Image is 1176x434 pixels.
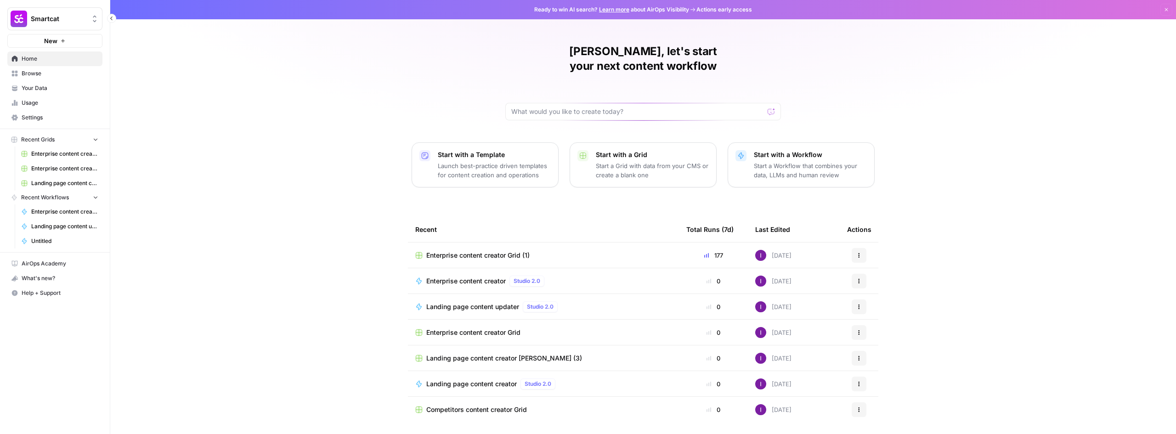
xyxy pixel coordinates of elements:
span: Landing page content updater [31,222,98,231]
div: 177 [686,251,741,260]
a: Home [7,51,102,66]
span: Enterprise content creator Grid [426,328,520,337]
button: New [7,34,102,48]
div: 0 [686,302,741,311]
div: 0 [686,276,741,286]
div: Total Runs (7d) [686,217,734,242]
img: Smartcat Logo [11,11,27,27]
span: Ready to win AI search? about AirOps Visibility [534,6,689,14]
button: Start with a GridStart a Grid with data from your CMS or create a blank one [570,142,717,187]
span: Browse [22,69,98,78]
button: Help + Support [7,286,102,300]
a: Enterprise content creator [17,204,102,219]
img: rttthfqagq9o9phgx6vgk6kzmwrp [755,301,766,312]
div: What's new? [8,271,102,285]
span: Actions early access [696,6,752,14]
img: rttthfqagq9o9phgx6vgk6kzmwrp [755,378,766,389]
p: Start with a Template [438,150,551,159]
img: rttthfqagq9o9phgx6vgk6kzmwrp [755,404,766,415]
a: Your Data [7,81,102,96]
span: Untitled [31,237,98,245]
button: Recent Grids [7,133,102,147]
p: Start with a Grid [596,150,709,159]
p: Launch best-practice driven templates for content creation and operations [438,161,551,180]
span: Settings [22,113,98,122]
h1: [PERSON_NAME], let's start your next content workflow [505,44,781,73]
span: Landing page content creator [426,379,517,389]
a: Landing page content creatorStudio 2.0 [415,378,672,389]
span: Help + Support [22,289,98,297]
div: [DATE] [755,353,792,364]
img: rttthfqagq9o9phgx6vgk6kzmwrp [755,327,766,338]
div: Last Edited [755,217,790,242]
a: Untitled [17,234,102,248]
a: Usage [7,96,102,110]
div: 0 [686,354,741,363]
span: Landing page content creator [PERSON_NAME] (3) [426,354,582,363]
input: What would you like to create today? [511,107,764,116]
span: Your Data [22,84,98,92]
a: Landing page content updater [17,219,102,234]
div: 0 [686,328,741,337]
span: Studio 2.0 [525,380,551,388]
img: rttthfqagq9o9phgx6vgk6kzmwrp [755,250,766,261]
a: Settings [7,110,102,125]
div: 0 [686,379,741,389]
button: Start with a WorkflowStart a Workflow that combines your data, LLMs and human review [728,142,875,187]
a: Enterprise content creator Grid (1) [415,251,672,260]
a: AirOps Academy [7,256,102,271]
a: Landing page content updaterStudio 2.0 [415,301,672,312]
span: Home [22,55,98,63]
div: [DATE] [755,301,792,312]
span: Enterprise content creator Grid (1) [426,251,530,260]
img: rttthfqagq9o9phgx6vgk6kzmwrp [755,353,766,364]
span: Studio 2.0 [514,277,540,285]
span: Landing page content creator [PERSON_NAME] (3) [31,179,98,187]
a: Competitors content creator Grid [415,405,672,414]
div: [DATE] [755,276,792,287]
span: Smartcat [31,14,86,23]
span: New [44,36,57,45]
div: Actions [847,217,871,242]
a: Landing page content creator [PERSON_NAME] (3) [415,354,672,363]
button: What's new? [7,271,102,286]
span: Studio 2.0 [527,303,554,311]
div: [DATE] [755,250,792,261]
div: 0 [686,405,741,414]
a: Enterprise content creator Grid [17,161,102,176]
span: Enterprise content creator Grid (1) [31,150,98,158]
span: Landing page content updater [426,302,519,311]
span: Recent Workflows [21,193,69,202]
p: Start a Workflow that combines your data, LLMs and human review [754,161,867,180]
button: Start with a TemplateLaunch best-practice driven templates for content creation and operations [412,142,559,187]
div: [DATE] [755,378,792,389]
a: Landing page content creator [PERSON_NAME] (3) [17,176,102,191]
span: Enterprise content creator [31,208,98,216]
p: Start a Grid with data from your CMS or create a blank one [596,161,709,180]
a: Enterprise content creatorStudio 2.0 [415,276,672,287]
a: Enterprise content creator Grid [415,328,672,337]
span: Competitors content creator Grid [426,405,527,414]
div: [DATE] [755,327,792,338]
a: Enterprise content creator Grid (1) [17,147,102,161]
div: Recent [415,217,672,242]
img: rttthfqagq9o9phgx6vgk6kzmwrp [755,276,766,287]
span: Enterprise content creator [426,276,506,286]
span: Recent Grids [21,135,55,144]
span: Enterprise content creator Grid [31,164,98,173]
span: AirOps Academy [22,259,98,268]
p: Start with a Workflow [754,150,867,159]
div: [DATE] [755,404,792,415]
button: Recent Workflows [7,191,102,204]
span: Usage [22,99,98,107]
a: Learn more [599,6,629,13]
a: Browse [7,66,102,81]
button: Workspace: Smartcat [7,7,102,30]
